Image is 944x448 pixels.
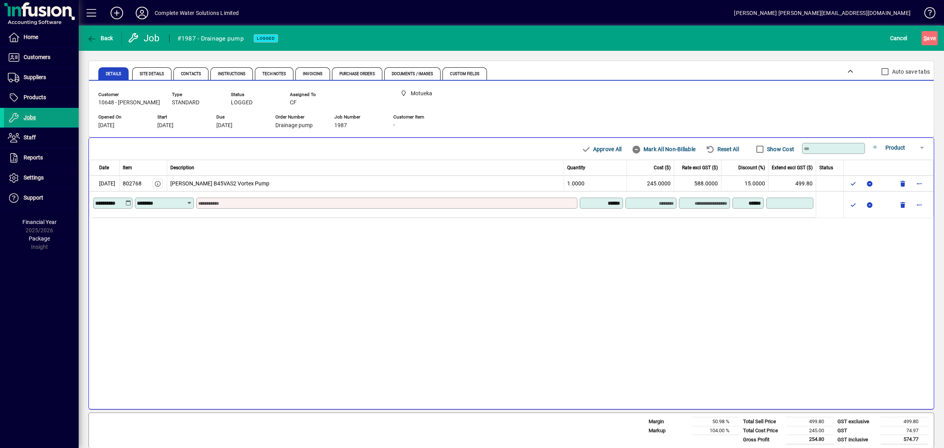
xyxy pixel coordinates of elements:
td: 104.00 % [692,426,739,435]
a: Staff [4,128,79,148]
button: More options [913,177,926,190]
td: 15.0000 [721,176,769,191]
span: Products [24,94,46,100]
span: Contacts [181,72,201,76]
span: Item [123,164,132,171]
span: Motueka [411,89,432,98]
span: Tech Notes [262,72,286,76]
span: Documents / Images [392,72,433,76]
td: 245.0000 [627,176,674,191]
td: Gross Profit [739,435,786,444]
td: 245.00 [786,426,833,435]
td: 50.98 % [692,417,739,426]
span: Reset All [706,143,739,156]
button: Add [104,6,129,20]
span: Type [172,92,219,97]
a: Settings [4,168,79,188]
button: Mark All Non-Billable [629,142,699,156]
span: Status [231,92,278,97]
span: Mark All Non-Billable [632,143,695,156]
div: #1987 - Drainage pump [177,32,244,45]
a: Customers [4,48,79,67]
div: Complete Water Solutions Limited [155,7,239,19]
span: STANDARD [172,100,199,106]
span: Customer Item [393,115,441,120]
div: [PERSON_NAME] [PERSON_NAME][EMAIL_ADDRESS][DOMAIN_NAME] [734,7,911,19]
span: 10648 - [PERSON_NAME] [98,100,160,106]
button: Reset All [702,142,742,156]
td: 254.80 [786,435,833,444]
span: [DATE] [157,122,173,129]
span: Description [170,164,194,171]
td: GST exclusive [833,417,881,426]
span: Home [24,34,38,40]
a: Home [4,28,79,47]
span: Assigned To [290,92,337,97]
span: S [924,35,927,41]
label: Show Cost [765,145,794,153]
button: Approve All [578,142,625,156]
a: Products [4,88,79,107]
span: Quantity [567,164,585,171]
td: Total Sell Price [739,417,786,426]
span: Settings [24,174,44,181]
td: Margin [645,417,692,426]
td: Total Cost Price [739,426,786,435]
span: Customers [24,54,50,60]
span: Due [216,115,264,120]
span: Motueka [397,89,448,98]
span: [DATE] [216,122,232,129]
span: [DATE] [98,122,114,129]
td: [PERSON_NAME] B45VAS2 Vortex Pump [167,176,564,191]
td: [DATE] [89,176,120,191]
span: Details [106,72,121,76]
div: 802768 [123,180,142,188]
span: CF [290,100,297,106]
span: Status [819,164,833,171]
td: 1.0000 [564,176,627,191]
span: Site Details [140,72,164,76]
label: Auto save tabs [891,68,930,76]
span: Customer [98,92,160,97]
div: Job [128,32,161,44]
span: Staff [24,134,36,141]
button: Profile [129,6,155,20]
span: Cancel [890,32,907,44]
a: Knowledge Base [918,2,934,27]
button: More options [913,198,926,211]
td: GST [833,426,881,435]
span: Start [157,115,205,120]
button: Cancel [888,31,909,45]
button: Back [85,31,115,45]
span: Discount (%) [738,164,765,171]
span: ave [924,32,936,44]
span: Order Number [275,115,323,120]
span: Rate excl GST ($) [682,164,718,171]
td: 74.97 [881,426,928,435]
span: Drainage pump [275,122,313,129]
span: Opened On [98,115,146,120]
span: Cost ($) [654,164,671,171]
td: 499.80 [769,176,816,191]
span: LOGGED [257,36,275,41]
td: 499.80 [786,417,833,426]
span: Suppliers [24,74,46,80]
span: 1987 [334,122,347,129]
app-page-header-button: Back [79,31,122,45]
span: Jobs [24,114,36,120]
span: Back [87,35,113,41]
span: LOGGED [231,100,253,106]
span: Custom Fields [450,72,479,76]
button: Save [922,31,938,45]
a: Suppliers [4,68,79,87]
td: Markup [645,426,692,435]
span: Financial Year [22,219,57,225]
span: Instructions [218,72,245,76]
span: Package [29,235,50,242]
span: Support [24,194,43,201]
a: Support [4,188,79,208]
span: Job Number [334,115,382,120]
span: Date [99,164,109,171]
td: GST inclusive [833,435,881,444]
a: Reports [4,148,79,168]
